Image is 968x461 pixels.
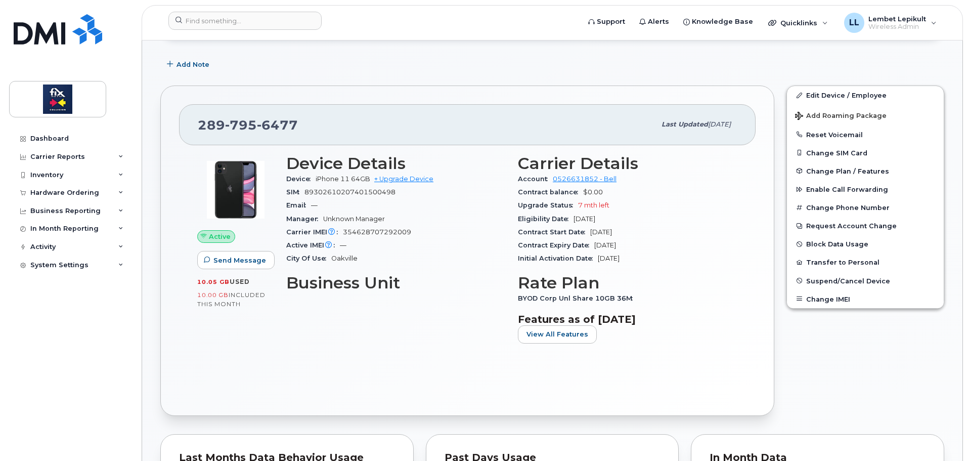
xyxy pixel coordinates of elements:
img: iPhone_11.jpg [205,159,266,220]
span: — [311,201,318,209]
button: Suspend/Cancel Device [787,272,944,290]
span: Suspend/Cancel Device [806,277,890,284]
span: Device [286,175,316,183]
span: 6477 [257,117,298,133]
button: Send Message [197,251,275,269]
h3: Features as of [DATE] [518,313,737,325]
span: [DATE] [574,215,595,223]
span: 10.05 GB [197,278,230,285]
span: Knowledge Base [692,17,753,27]
span: 7 mth left [578,201,609,209]
div: Lembet Lepikult [837,13,944,33]
span: BYOD Corp Unl Share 10GB 36M [518,295,638,302]
span: Contract Expiry Date [518,241,594,249]
button: Change IMEI [787,290,944,308]
span: Account [518,175,553,183]
span: Oakville [331,255,358,262]
span: Support [597,17,625,27]
button: Add Note [160,55,218,73]
span: Quicklinks [780,19,817,27]
button: Change Phone Number [787,198,944,217]
span: Add Roaming Package [795,112,887,121]
button: Add Roaming Package [787,105,944,125]
span: Lembet Lepikult [868,15,926,23]
a: Edit Device / Employee [787,86,944,104]
span: City Of Use [286,255,331,262]
span: Last updated [662,120,708,128]
span: Add Note [177,60,209,69]
button: Change Plan / Features [787,162,944,180]
button: Request Account Change [787,217,944,235]
span: [DATE] [590,228,612,236]
span: Initial Activation Date [518,255,598,262]
span: Eligibility Date [518,215,574,223]
span: Email [286,201,311,209]
span: Carrier IMEI [286,228,343,236]
h3: Rate Plan [518,274,737,292]
span: Enable Call Forwarding [806,186,888,193]
span: 289 [198,117,298,133]
span: Upgrade Status [518,201,578,209]
span: used [230,278,250,285]
span: 795 [225,117,257,133]
button: Enable Call Forwarding [787,180,944,198]
span: Unknown Manager [323,215,385,223]
span: Active IMEI [286,241,340,249]
span: $0.00 [583,188,603,196]
h3: Carrier Details [518,154,737,173]
span: [DATE] [708,120,731,128]
span: Wireless Admin [868,23,926,31]
span: SIM [286,188,304,196]
span: LL [849,17,859,29]
button: Reset Voicemail [787,125,944,144]
span: View All Features [526,329,588,339]
div: Quicklinks [761,13,835,33]
span: Change Plan / Features [806,167,889,175]
h3: Business Unit [286,274,506,292]
span: Manager [286,215,323,223]
h3: Device Details [286,154,506,173]
button: View All Features [518,325,597,344]
input: Find something... [168,12,322,30]
button: Change SIM Card [787,144,944,162]
span: [DATE] [594,241,616,249]
span: Contract Start Date [518,228,590,236]
span: 354628707292009 [343,228,411,236]
span: Contract balance [518,188,583,196]
a: + Upgrade Device [374,175,433,183]
span: 10.00 GB [197,291,229,299]
a: 0526631852 - Bell [553,175,617,183]
a: Support [581,12,632,32]
span: — [340,241,346,249]
button: Transfer to Personal [787,253,944,271]
span: iPhone 11 64GB [316,175,370,183]
span: Send Message [213,256,266,265]
a: Alerts [632,12,676,32]
span: 89302610207401500498 [304,188,395,196]
a: Knowledge Base [676,12,760,32]
span: Alerts [648,17,669,27]
span: included this month [197,291,266,308]
span: [DATE] [598,255,620,262]
button: Block Data Usage [787,235,944,253]
span: Active [209,232,231,241]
